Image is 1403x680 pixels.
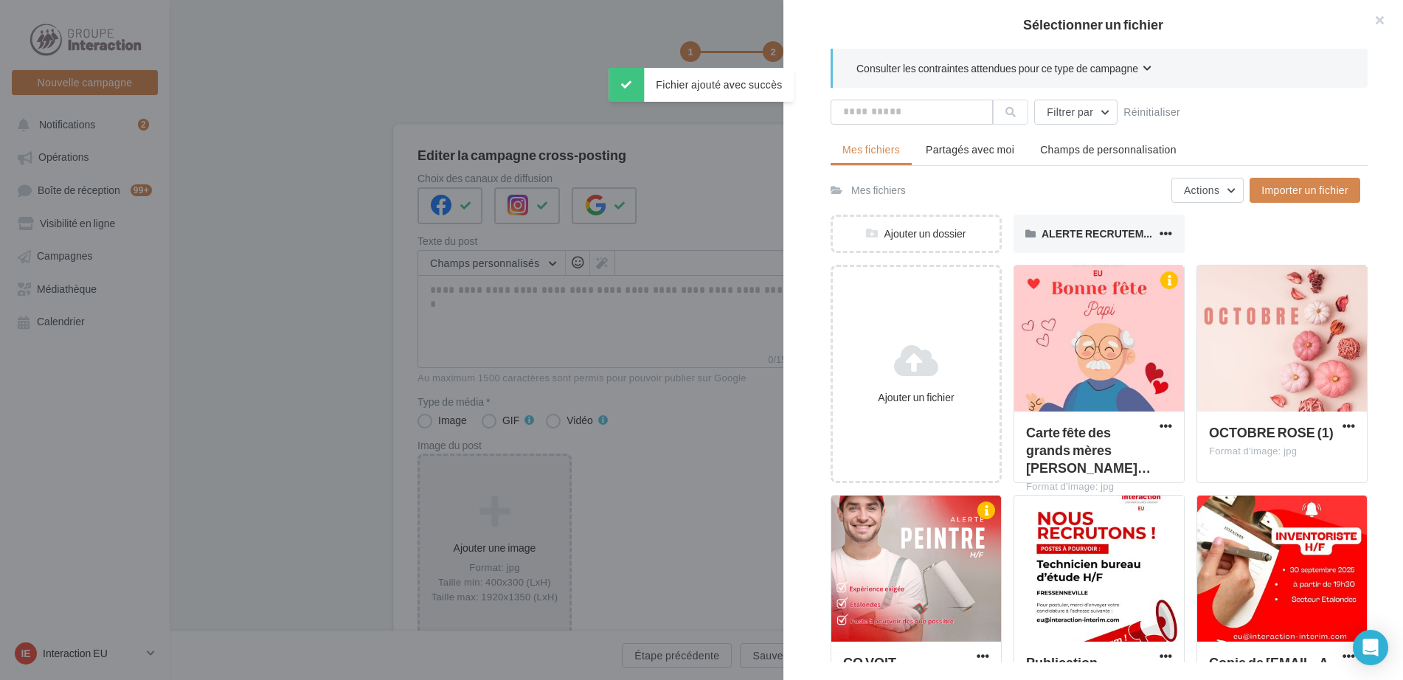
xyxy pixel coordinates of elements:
[1034,100,1118,125] button: Filtrer par
[609,68,794,102] div: Fichier ajouté avec succès
[1261,184,1348,196] span: Importer un fichier
[856,61,1138,76] span: Consulter les contraintes attendues pour ce type de campagne
[1250,178,1360,203] button: Importer un fichier
[1040,143,1177,156] span: Champs de personnalisation
[1042,227,1164,240] span: ALERTE RECRUTEMENT
[926,143,1014,156] span: Partagés avec moi
[842,143,900,156] span: Mes fichiers
[1171,178,1244,203] button: Actions
[833,226,1000,241] div: Ajouter un dossier
[839,390,994,405] div: Ajouter un fichier
[1026,424,1151,476] span: Carte fête des grands mères Illustration Rouge
[1353,630,1388,665] div: Open Intercom Messenger
[807,18,1379,31] h2: Sélectionner un fichier
[851,183,906,198] div: Mes fichiers
[1184,184,1219,196] span: Actions
[1209,424,1334,440] span: OCTOBRE ROSE (1)
[856,60,1151,79] button: Consulter les contraintes attendues pour ce type de campagne
[1026,480,1172,493] div: Format d'image: jpg
[1118,103,1186,121] button: Réinitialiser
[1209,445,1355,458] div: Format d'image: jpg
